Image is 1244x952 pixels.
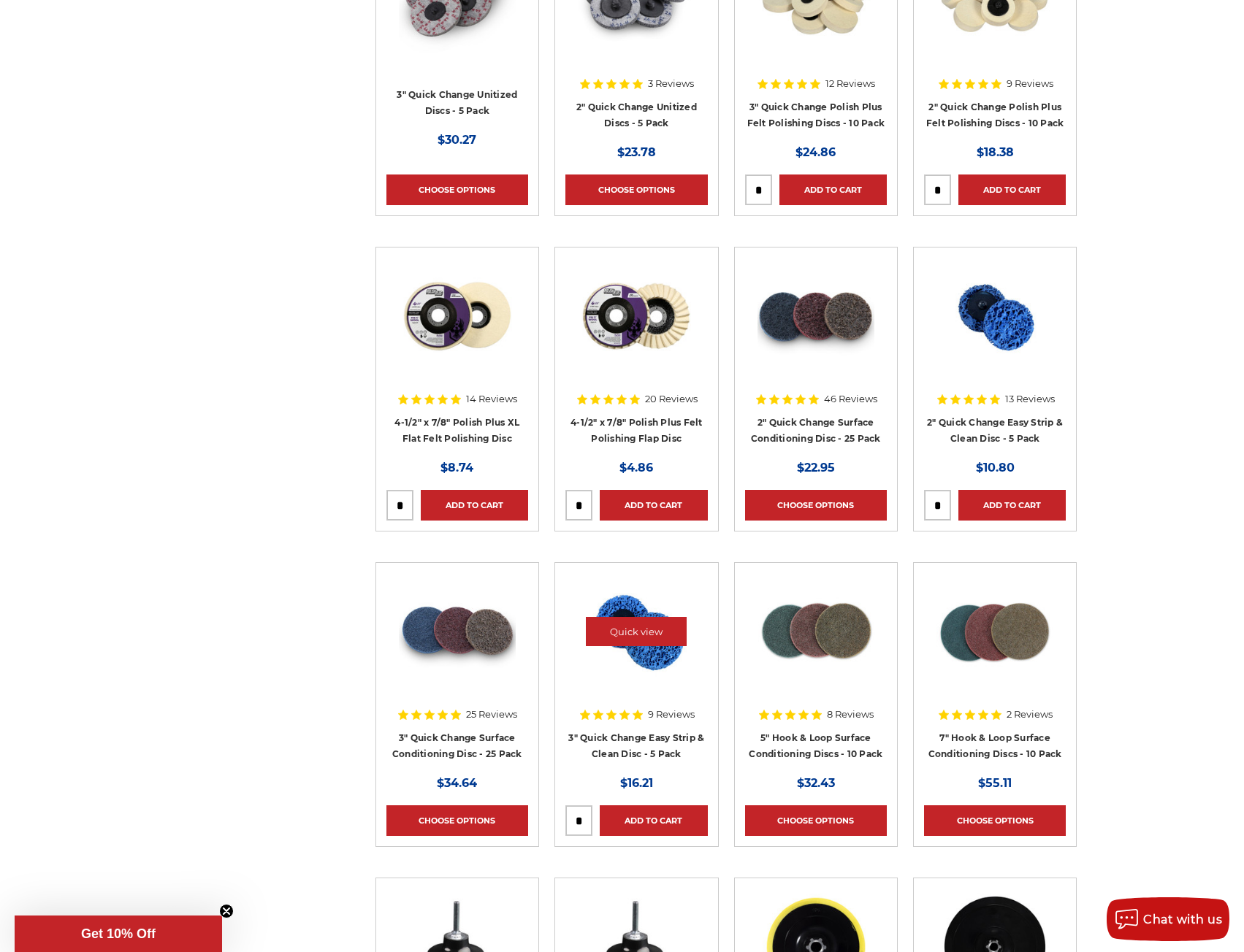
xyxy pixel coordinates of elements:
div: Get 10% OffClose teaser [15,915,222,952]
a: 5 inch surface conditioning discs [745,573,887,715]
span: 9 Reviews [648,710,695,719]
img: 3 inch blue strip it quick change discs by BHA [578,573,695,690]
span: 3 Reviews [648,79,694,88]
a: Add to Cart [958,490,1066,521]
span: $23.78 [617,145,656,159]
span: 46 Reviews [824,394,877,404]
span: 13 Reviews [1005,394,1055,404]
img: 2 inch strip and clean blue quick change discs [936,258,1055,375]
span: $22.95 [797,461,835,475]
a: buffing and polishing felt flap disc [565,258,707,399]
a: 3" Quick Change Polish Plus Felt Polishing Discs - 10 Pack [747,101,885,129]
span: 8 Reviews [827,710,874,719]
button: Chat with us [1107,897,1229,941]
span: $24.86 [795,145,836,159]
a: 7" Hook & Loop Surface Conditioning Discs - 10 Pack [928,732,1062,760]
span: 20 Reviews [645,394,698,404]
a: 4-1/2" x 7/8" Polish Plus XL Flat Felt Polishing Disc [394,417,519,445]
span: 25 Reviews [466,710,517,719]
span: $18.38 [977,145,1014,159]
a: Choose Options [386,174,528,205]
span: $8.74 [440,461,473,475]
span: $4.86 [619,461,653,475]
a: Choose Options [924,805,1066,836]
span: $34.64 [437,776,477,790]
a: 5" Hook & Loop Surface Conditioning Discs - 10 Pack [749,732,882,760]
img: 7 inch surface conditioning discs [936,573,1053,690]
a: 2 inch strip and clean blue quick change discs [924,258,1066,399]
span: $30.27 [438,133,476,147]
span: 14 Reviews [466,394,517,404]
a: 3" Quick Change Easy Strip & Clean Disc - 5 Pack [568,732,704,760]
a: Add to Cart [779,174,887,205]
a: Quick view [586,617,687,646]
span: 9 Reviews [1007,79,1053,88]
a: Add to Cart [600,490,707,521]
a: 3-inch surface conditioning quick change disc by Black Hawk Abrasives [386,573,528,715]
a: Add to Cart [421,490,528,521]
span: Chat with us [1143,913,1222,926]
span: Get 10% Off [81,926,156,941]
a: 7 inch surface conditioning discs [924,573,1066,715]
a: Choose Options [745,490,887,521]
a: Choose Options [745,805,887,836]
img: 4.5 inch extra thick felt disc [399,258,516,375]
a: 2" Quick Change Unitized Discs - 5 Pack [576,101,697,129]
a: Add to Cart [600,805,707,836]
a: Choose Options [565,174,707,205]
a: 3 inch blue strip it quick change discs by BHA [565,573,707,715]
span: 2 Reviews [1007,710,1053,719]
a: 2" Quick Change Surface Conditioning Disc - 25 Pack [751,417,881,445]
a: Choose Options [386,805,528,836]
a: 3" Quick Change Surface Conditioning Disc - 25 Pack [392,732,522,760]
img: buffing and polishing felt flap disc [578,258,695,375]
a: Add to Cart [958,174,1066,205]
a: 4.5 inch extra thick felt disc [386,258,528,399]
a: 2" Quick Change Easy Strip & Clean Disc - 5 Pack [927,417,1063,445]
img: Black Hawk Abrasives 2 inch quick change disc for surface preparation on metals [758,258,874,375]
a: 3" Quick Change Unitized Discs - 5 Pack [397,89,517,117]
img: 5 inch surface conditioning discs [758,573,874,690]
a: 2" Quick Change Polish Plus Felt Polishing Discs - 10 Pack [926,101,1064,129]
span: $55.11 [978,776,1012,790]
span: $10.80 [976,461,1015,475]
span: $32.43 [797,776,835,790]
button: Close teaser [219,904,234,918]
span: $16.21 [620,776,653,790]
a: 4-1/2" x 7/8" Polish Plus Felt Polishing Flap Disc [571,417,703,445]
img: 3-inch surface conditioning quick change disc by Black Hawk Abrasives [399,573,516,690]
span: 12 Reviews [825,79,875,88]
a: Black Hawk Abrasives 2 inch quick change disc for surface preparation on metals [745,258,887,399]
